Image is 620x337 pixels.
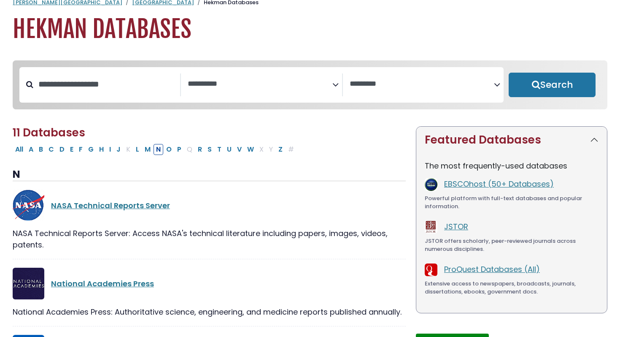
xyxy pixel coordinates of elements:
span: 11 Databases [13,125,85,140]
button: Filter Results H [97,144,106,155]
button: Filter Results S [205,144,214,155]
a: ProQuest Databases (All) [444,264,540,274]
button: Filter Results M [142,144,153,155]
button: Filter Results I [107,144,113,155]
div: JSTOR offers scholarly, peer-reviewed journals across numerous disciplines. [425,237,598,253]
button: Filter Results E [67,144,76,155]
a: JSTOR [444,221,468,232]
button: Filter Results F [76,144,85,155]
input: Search database by title or keyword [33,77,180,91]
button: Filter Results J [114,144,123,155]
h3: N [13,168,406,181]
div: NASA Technical Reports Server: Access NASA's technical literature including papers, images, video... [13,228,406,250]
a: NASA Technical Reports Server [51,200,170,211]
div: National Academies Press: Authoritative science, engineering, and medicine reports published annu... [13,306,406,318]
button: Filter Results U [224,144,234,155]
button: Filter Results G [86,144,96,155]
p: The most frequently-used databases [425,160,598,171]
button: Filter Results L [133,144,142,155]
button: Filter Results N [154,144,163,155]
button: Filter Results T [215,144,224,155]
textarea: Search [350,80,494,89]
div: Extensive access to newspapers, broadcasts, journals, dissertations, ebooks, government docs. [425,280,598,296]
div: Powerful platform with full-text databases and popular information. [425,194,598,211]
button: Filter Results W [245,144,256,155]
button: Filter Results V [235,144,244,155]
button: Filter Results R [195,144,205,155]
nav: Search filters [13,60,607,109]
button: Featured Databases [416,127,607,153]
button: Filter Results D [57,144,67,155]
a: EBSCOhost (50+ Databases) [444,179,554,189]
button: Filter Results Z [276,144,285,155]
button: All [13,144,26,155]
h1: Hekman Databases [13,15,607,43]
div: Alpha-list to filter by first letter of database name [13,144,297,154]
button: Filter Results B [36,144,46,155]
button: Filter Results A [26,144,36,155]
button: Submit for Search Results [509,73,596,97]
button: Filter Results C [46,144,57,155]
textarea: Search [188,80,332,89]
button: Filter Results O [164,144,174,155]
button: Filter Results P [175,144,184,155]
a: National Academies Press [51,278,154,289]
